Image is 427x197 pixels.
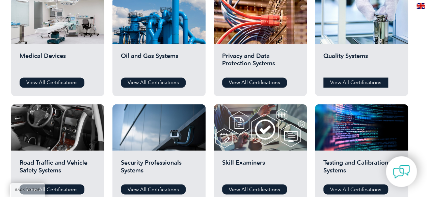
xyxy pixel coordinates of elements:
[323,77,388,88] a: View All Certifications
[20,77,84,88] a: View All Certifications
[323,159,400,179] h2: Testing and Calibration Systems
[121,159,197,179] h2: Security Professionals Systems
[323,184,388,194] a: View All Certifications
[121,184,186,194] a: View All Certifications
[10,183,45,197] a: BACK TO TOP
[323,52,400,72] h2: Quality Systems
[222,77,287,88] a: View All Certifications
[222,184,287,194] a: View All Certifications
[222,52,298,72] h2: Privacy and Data Protection Systems
[121,52,197,72] h2: Oil and Gas Systems
[222,159,298,179] h2: Skill Examiners
[121,77,186,88] a: View All Certifications
[417,3,425,9] img: en
[393,163,410,180] img: contact-chat.png
[20,159,96,179] h2: Road Traffic and Vehicle Safety Systems
[20,184,84,194] a: View All Certifications
[20,52,96,72] h2: Medical Devices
